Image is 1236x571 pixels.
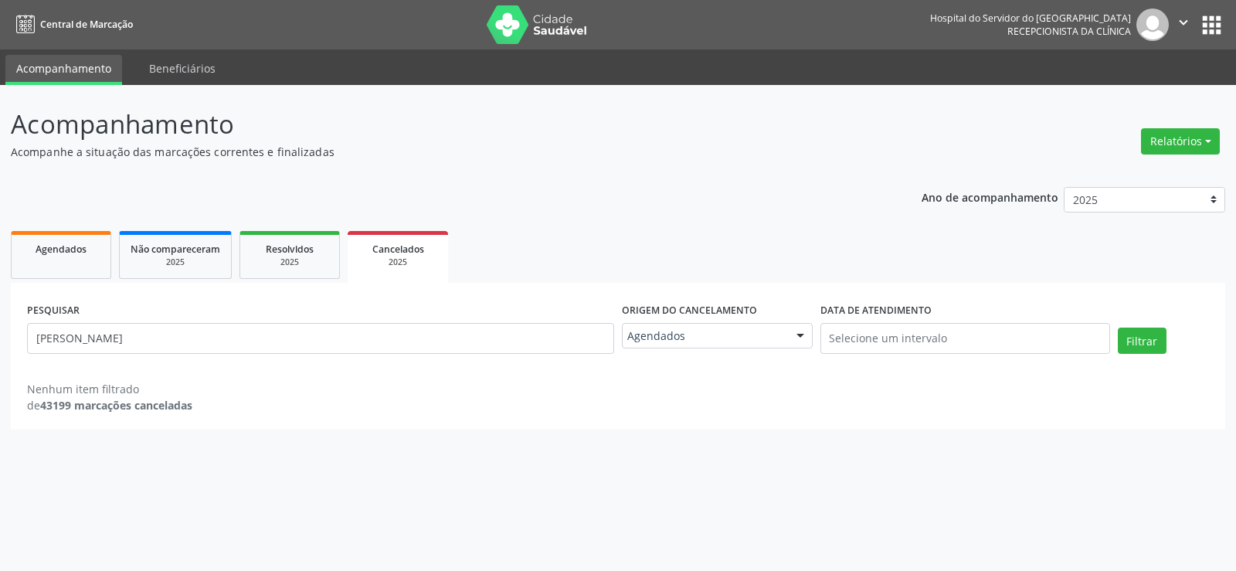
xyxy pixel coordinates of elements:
[930,12,1131,25] div: Hospital do Servidor do [GEOGRAPHIC_DATA]
[820,299,932,323] label: DATA DE ATENDIMENTO
[131,243,220,256] span: Não compareceram
[1118,328,1166,354] button: Filtrar
[1007,25,1131,38] span: Recepcionista da clínica
[1141,128,1220,155] button: Relatórios
[627,328,781,344] span: Agendados
[251,257,328,268] div: 2025
[1198,12,1225,39] button: apps
[27,299,80,323] label: PESQUISAR
[40,398,192,413] strong: 43199 marcações canceladas
[36,243,87,256] span: Agendados
[922,187,1058,206] p: Ano de acompanhamento
[1136,8,1169,41] img: img
[131,257,220,268] div: 2025
[1169,8,1198,41] button: 
[358,257,437,268] div: 2025
[11,105,861,144] p: Acompanhamento
[27,323,614,354] input: Nome, código do beneficiário ou CPF
[622,299,757,323] label: Origem do cancelamento
[27,397,192,413] div: de
[820,323,1110,354] input: Selecione um intervalo
[27,381,192,397] div: Nenhum item filtrado
[372,243,424,256] span: Cancelados
[11,12,133,37] a: Central de Marcação
[5,55,122,85] a: Acompanhamento
[40,18,133,31] span: Central de Marcação
[1175,14,1192,31] i: 
[11,144,861,160] p: Acompanhe a situação das marcações correntes e finalizadas
[266,243,314,256] span: Resolvidos
[138,55,226,82] a: Beneficiários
